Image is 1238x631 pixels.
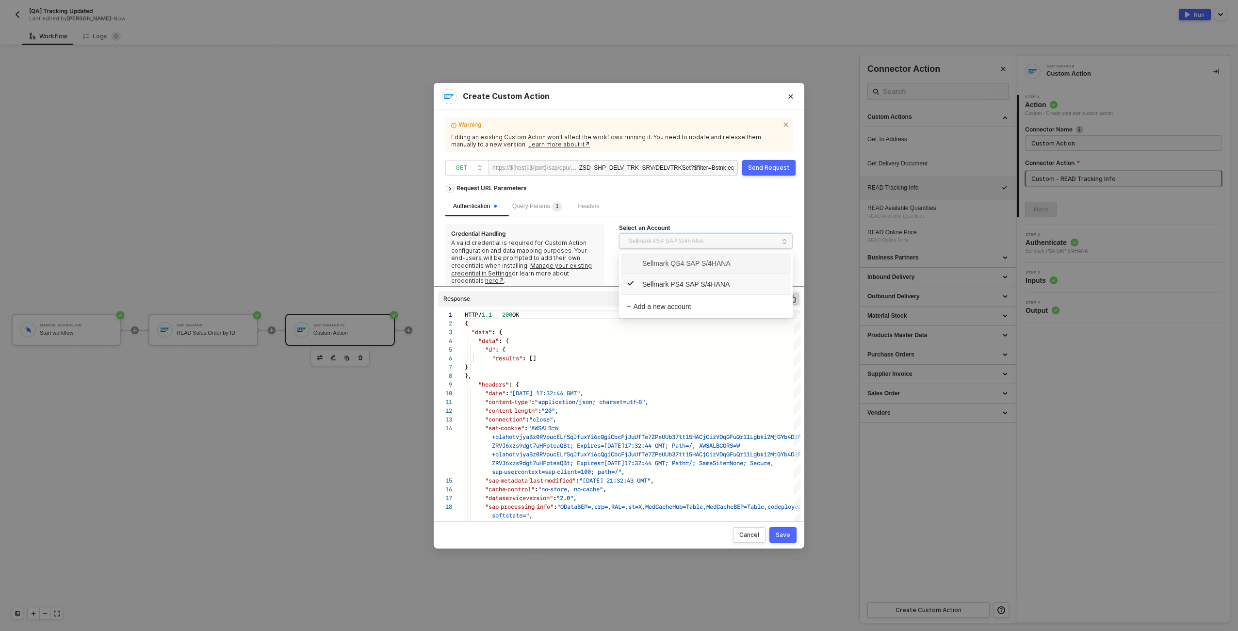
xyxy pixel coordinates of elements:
div: 19 [438,520,452,529]
span: "results" [492,354,522,363]
span: Query Params [512,203,562,210]
span: "sap-server" [485,519,524,529]
div: 14 [438,424,452,433]
a: Manage your existing credential in Settings [451,262,592,277]
span: ZRVJ6xzs9dgt7uHFpteaQBt; Expires=[DATE] [492,458,624,468]
span: : [535,485,538,494]
span: , [573,493,577,502]
span: : { [495,345,505,354]
div: Request URL Parameters [452,179,532,197]
span: : { [492,327,502,337]
div: Add a new account [621,299,791,314]
span: : [] [522,354,536,363]
div: 10 [438,389,452,398]
div: 5 [438,345,452,354]
span: OK [512,310,519,319]
div: 15 [438,476,452,485]
div: Credential Handling [451,230,506,238]
div: 2 [438,319,452,328]
div: 7 [438,363,452,372]
span: "[DATE] 21:32:43 GMT" [579,476,651,485]
span: : [553,493,556,502]
sup: 1 [552,202,562,211]
span: : [576,476,579,485]
span: "[DATE] 17:32:44 GMT" [509,388,580,398]
span: "date" [485,388,505,398]
button: Send Request [742,160,796,176]
span: ?$filter=Bstnk eq 'KJWS2496' [691,164,767,171]
span: icon-close [783,120,791,128]
span: "true" [528,519,548,529]
span: , [553,415,556,424]
label: Select an Account [619,224,677,232]
span: icon-check [627,279,635,287]
span: : [524,519,528,529]
span: plus [627,304,631,308]
span: "close" [529,415,553,424]
span: Sellmark PS4 SAP S/4HANA [627,279,730,290]
span: , [580,388,584,398]
span: Headers [577,203,599,210]
span: "AWSALB=W [528,423,558,433]
span: "dataserviceversion" [485,493,553,502]
span: : { [499,336,509,345]
span: UUb37tt15HACjCizVDqGFuQr11Lgbki2MjGYb4D2FsmTlr57B/ [662,450,831,459]
span: icon-arrow-right [446,187,454,191]
div: 16 [438,485,452,494]
span: Sellmark PS4 SAP S/4HANA [629,234,704,248]
div: A valid credential is required for Custom Action configuration and data mapping purposes. Your en... [451,239,599,285]
span: , [651,476,654,485]
div: Create Custom Action [441,89,797,104]
span: Sellmark QS4 SAP S/4HANA [627,258,731,269]
div: 3 [438,328,452,337]
div: Send Request [748,164,790,172]
span: "connection" [485,415,526,424]
div: ZSD_SHP_DELV_TRK_SRV/DELVTRKSet [579,161,733,176]
div: Authentication [453,202,497,211]
button: Close [777,83,804,110]
span: : [538,406,541,415]
span: : [554,502,557,511]
span: GET [456,161,483,175]
span: icon-check [627,259,635,266]
span: heBEP=Table,codeployed=X, [727,502,812,511]
span: UUb37tt15HACjCizVDqGFuQr11Lgbki2MjGYb4D2FsmTlr57B/ [662,432,831,441]
span: "ODataBEP=,crp=,RAL=,st=X,MedCacheHub=Table,MedCac [557,502,727,511]
div: 18 [438,502,452,511]
span: , [555,406,558,415]
span: "set-cookie" [485,423,524,433]
span: "content-length" [485,406,538,415]
span: 1.1 [482,310,492,319]
span: "data" [472,327,492,337]
span: sap-usercontext=sap-client=100; path=/" [492,467,621,476]
span: icon-copy-paste [788,294,797,303]
span: , [603,485,606,494]
span: softstate=" [492,511,529,520]
div: 12 [438,406,452,415]
span: "content-type" [485,397,531,406]
span: }, [465,371,472,380]
div: 4 [438,337,452,345]
div: 13 [438,415,452,424]
span: "cache-control" [485,485,535,494]
span: +olahotvjyaBz0RVpucELfSqJfuxYi6cQgiCbcFjJuUfTe7ZPe [492,450,662,459]
span: : { [509,380,519,389]
div: Response [443,295,470,303]
div: 6 [438,354,452,363]
span: , [529,511,533,520]
div: 17 [438,494,452,502]
div: 8 [438,372,452,380]
button: Save [769,527,797,543]
span: 17:32:44 GMT; Path=/; SameSite=None; Secure, [624,458,774,468]
span: "data" [478,336,499,345]
span: : [524,423,528,433]
span: } [465,362,468,372]
div: https://${host}:${port}/sap/opu/odata/sap/ [492,161,579,175]
span: "no-store, no-cache" [538,485,603,494]
span: ZRVJ6xzs9dgt7uHFpteaQBt; Expires=[DATE] [492,441,624,450]
span: +olahotvjyaBz0RVpucELfSqJfuxYi6cQgiCbcFjJuUfTe7ZPe [492,432,662,441]
button: Cancel [733,527,766,543]
div: Cancel [739,531,759,539]
span: 1 [556,204,559,209]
